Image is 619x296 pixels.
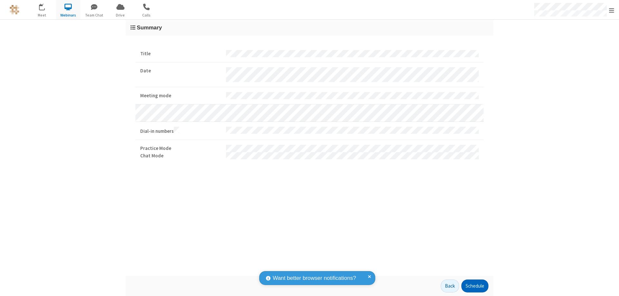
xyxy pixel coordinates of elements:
strong: Title [140,50,221,58]
span: Webinars [56,12,80,18]
strong: Dial-in numbers [140,127,221,135]
strong: Practice Mode [140,145,221,152]
strong: Date [140,67,221,75]
span: Team Chat [82,12,106,18]
strong: Meeting mode [140,92,221,100]
span: Meet [30,12,54,18]
span: Summary [137,24,162,31]
strong: Chat Mode [140,152,221,160]
span: Want better browser notifications? [273,274,356,282]
img: QA Selenium DO NOT DELETE OR CHANGE [10,5,19,15]
div: 26 [43,4,48,8]
button: Back [441,280,459,292]
span: Calls [134,12,159,18]
button: Schedule [461,280,488,292]
span: Drive [108,12,133,18]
